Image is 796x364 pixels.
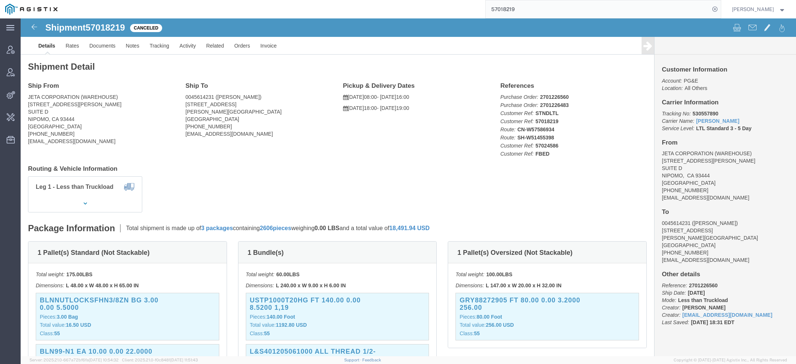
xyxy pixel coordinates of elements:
span: Client: 2025.21.0-f0c8481 [122,358,198,362]
button: [PERSON_NAME] [732,5,786,14]
a: Support [344,358,363,362]
img: logo [5,4,57,15]
span: Kaitlyn Hostetler [732,5,774,13]
span: Copyright © [DATE]-[DATE] Agistix Inc., All Rights Reserved [674,357,787,363]
input: Search for shipment number, reference number [486,0,710,18]
a: Feedback [362,358,381,362]
span: [DATE] 10:54:32 [89,358,119,362]
span: [DATE] 11:51:43 [170,358,198,362]
span: Server: 2025.21.0-667a72bf6fa [29,358,119,362]
iframe: FS Legacy Container [21,18,796,356]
